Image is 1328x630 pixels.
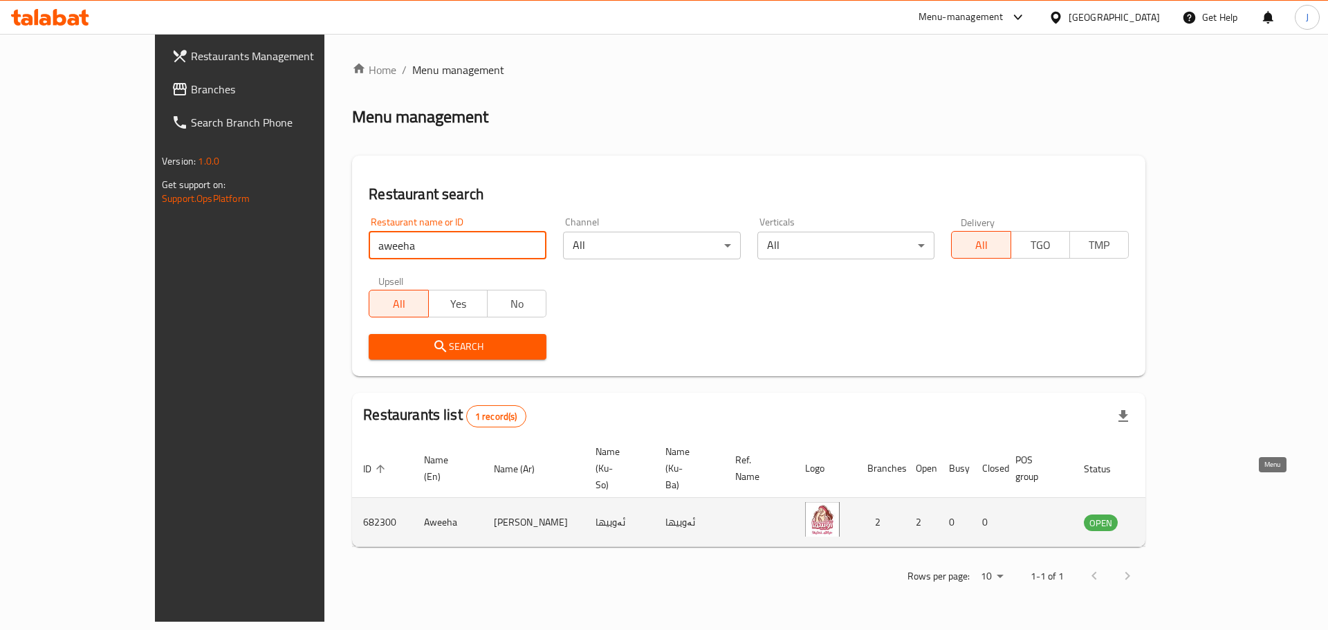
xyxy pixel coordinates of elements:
[493,294,541,314] span: No
[1076,235,1123,255] span: TMP
[957,235,1005,255] span: All
[665,443,708,493] span: Name (Ku-Ba)
[352,62,1145,78] nav: breadcrumb
[794,439,856,498] th: Logo
[596,443,638,493] span: Name (Ku-So)
[907,568,970,585] p: Rows per page:
[905,439,938,498] th: Open
[369,232,546,259] input: Search for restaurant name or ID..
[191,48,366,64] span: Restaurants Management
[951,231,1011,259] button: All
[971,439,1004,498] th: Closed
[162,189,250,207] a: Support.OpsPlatform
[428,290,488,317] button: Yes
[961,217,995,227] label: Delivery
[494,461,553,477] span: Name (Ar)
[466,405,526,427] div: Total records count
[487,290,546,317] button: No
[467,410,526,423] span: 1 record(s)
[856,439,905,498] th: Branches
[938,498,971,547] td: 0
[1084,515,1118,531] span: OPEN
[378,276,404,286] label: Upsell
[369,334,546,360] button: Search
[424,452,466,485] span: Name (En)
[938,439,971,498] th: Busy
[805,502,840,537] img: Aweeha
[191,81,366,98] span: Branches
[1011,231,1070,259] button: TGO
[380,338,535,355] span: Search
[1069,231,1129,259] button: TMP
[160,73,377,106] a: Branches
[160,39,377,73] a: Restaurants Management
[1069,10,1160,25] div: [GEOGRAPHIC_DATA]
[757,232,935,259] div: All
[198,152,219,170] span: 1.0.0
[352,439,1193,547] table: enhanced table
[375,294,423,314] span: All
[352,106,488,128] h2: Menu management
[1306,10,1309,25] span: J
[1084,461,1129,477] span: Status
[856,498,905,547] td: 2
[905,498,938,547] td: 2
[402,62,407,78] li: /
[919,9,1004,26] div: Menu-management
[162,176,225,194] span: Get support on:
[363,405,526,427] h2: Restaurants list
[971,498,1004,547] td: 0
[369,184,1129,205] h2: Restaurant search
[369,290,428,317] button: All
[1031,568,1064,585] p: 1-1 of 1
[434,294,482,314] span: Yes
[191,114,366,131] span: Search Branch Phone
[563,232,741,259] div: All
[352,498,413,547] td: 682300
[413,498,483,547] td: Aweeha
[654,498,724,547] td: ئەوییها
[735,452,777,485] span: Ref. Name
[975,566,1008,587] div: Rows per page:
[1107,400,1140,433] div: Export file
[160,106,377,139] a: Search Branch Phone
[584,498,654,547] td: ئەوییها
[1017,235,1064,255] span: TGO
[483,498,584,547] td: [PERSON_NAME]
[162,152,196,170] span: Version:
[363,461,389,477] span: ID
[412,62,504,78] span: Menu management
[1015,452,1056,485] span: POS group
